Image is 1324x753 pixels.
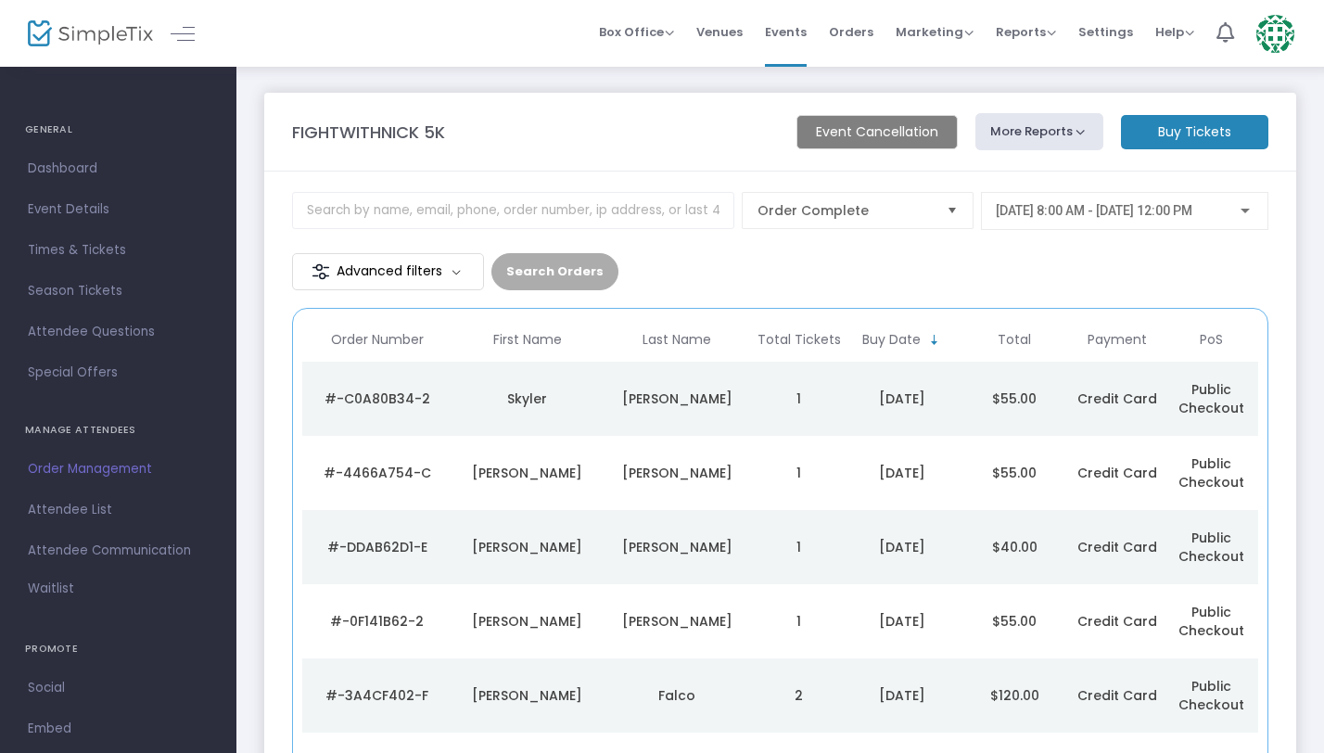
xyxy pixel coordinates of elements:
[998,332,1031,348] span: Total
[1077,389,1157,408] span: Credit Card
[1178,454,1244,491] span: Public Checkout
[28,539,209,563] span: Attendee Communication
[1088,332,1147,348] span: Payment
[850,686,953,705] div: 8/9/2025
[606,389,747,408] div: Hayes
[696,8,743,56] span: Venues
[28,279,209,303] span: Season Tickets
[850,464,953,482] div: 8/9/2025
[959,584,1071,658] td: $55.00
[292,253,484,290] m-button: Advanced filters
[896,23,974,41] span: Marketing
[493,332,562,348] span: First Name
[606,686,747,705] div: Falco
[457,538,598,556] div: Kelsey
[292,192,734,229] input: Search by name, email, phone, order number, ip address, or last 4 digits of card
[25,631,211,668] h4: PROMOTE
[1178,677,1244,714] span: Public Checkout
[1178,529,1244,566] span: Public Checkout
[752,318,846,362] th: Total Tickets
[28,717,209,741] span: Embed
[307,686,448,705] div: #-3A4CF402-F
[28,498,209,522] span: Attendee List
[292,120,445,145] m-panel-title: FIGHTWITHNICK 5K
[606,538,747,556] div: Piaseczny
[959,658,1071,733] td: $120.00
[28,157,209,181] span: Dashboard
[752,362,846,436] td: 1
[927,333,942,348] span: Sortable
[606,464,747,482] div: Goldkamp
[1155,23,1194,41] span: Help
[643,332,711,348] span: Last Name
[959,362,1071,436] td: $55.00
[996,203,1192,218] span: [DATE] 8:00 AM - [DATE] 12:00 PM
[307,464,448,482] div: #-4466A754-C
[1121,115,1268,149] m-button: Buy Tickets
[1178,380,1244,417] span: Public Checkout
[25,111,211,148] h4: GENERAL
[25,412,211,449] h4: MANAGE ATTENDEES
[606,612,747,631] div: Mears
[28,320,209,344] span: Attendee Questions
[331,332,424,348] span: Order Number
[307,612,448,631] div: #-0F141B62-2
[1077,464,1157,482] span: Credit Card
[829,8,873,56] span: Orders
[765,8,807,56] span: Events
[457,389,598,408] div: Skyler
[457,464,598,482] div: Andrew
[752,510,846,584] td: 1
[28,198,209,222] span: Event Details
[307,538,448,556] div: #-DDAB62D1-E
[307,389,448,408] div: #-C0A80B34-2
[757,201,932,220] span: Order Complete
[850,538,953,556] div: 8/9/2025
[28,457,209,481] span: Order Management
[996,23,1056,41] span: Reports
[28,580,74,598] span: Waitlist
[752,658,846,733] td: 2
[959,436,1071,510] td: $55.00
[28,238,209,262] span: Times & Tickets
[1200,332,1223,348] span: PoS
[752,436,846,510] td: 1
[862,332,921,348] span: Buy Date
[312,262,330,281] img: filter
[1078,8,1133,56] span: Settings
[1178,603,1244,640] span: Public Checkout
[28,676,209,700] span: Social
[850,612,953,631] div: 8/9/2025
[457,686,598,705] div: Lenore
[599,23,674,41] span: Box Office
[959,510,1071,584] td: $40.00
[752,584,846,658] td: 1
[457,612,598,631] div: Joshua
[1077,612,1157,631] span: Credit Card
[28,361,209,385] span: Special Offers
[1077,538,1157,556] span: Credit Card
[1077,686,1157,705] span: Credit Card
[850,389,953,408] div: 8/11/2025
[939,193,965,228] button: Select
[975,113,1103,150] button: More Reports
[796,115,958,149] m-button: Event Cancellation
